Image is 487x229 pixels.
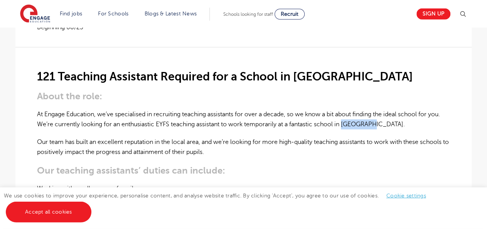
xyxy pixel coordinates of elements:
span: We use cookies to improve your experience, personalise content, and analyse website traffic. By c... [4,193,434,215]
img: Engage Education [20,5,50,24]
strong: Our teaching assistants’ duties can include: [37,165,225,176]
h2: 121 Teaching Assistant Required for a School in [GEOGRAPHIC_DATA] [37,70,450,83]
a: Accept all cookies [6,202,91,222]
a: Recruit [275,9,305,20]
span: Schools looking for staff [223,12,273,17]
a: Sign up [416,8,450,20]
a: Blogs & Latest News [145,11,197,17]
a: Find jobs [60,11,83,17]
a: For Schools [98,11,128,17]
p: At Engage Education, we’ve specialised in recruiting teaching assistants for over a decade, so we... [37,109,450,130]
li: Working with small groups of pupils [37,184,450,194]
p: Our team has built an excellent reputation in the local area, and we’re looking for more high-qua... [37,137,450,157]
strong: About the role: [37,91,102,102]
span: Recruit [281,11,298,17]
a: Cookie settings [386,193,426,199]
